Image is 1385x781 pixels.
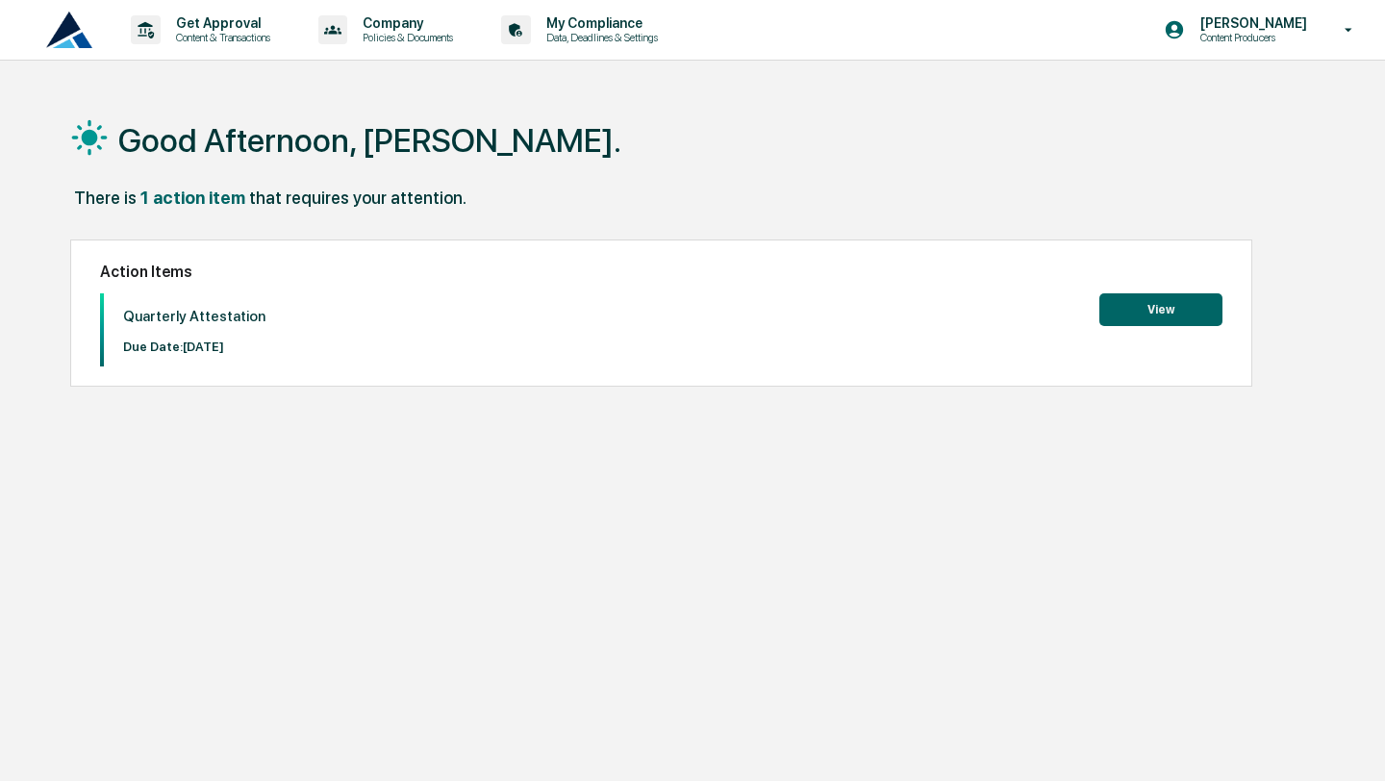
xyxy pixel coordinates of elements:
[1185,31,1317,44] p: Content Producers
[123,308,265,325] p: Quarterly Attestation
[140,188,245,208] div: 1 action item
[161,31,280,44] p: Content & Transactions
[1185,15,1317,31] p: [PERSON_NAME]
[74,188,137,208] div: There is
[118,121,621,160] h1: Good Afternoon, [PERSON_NAME].
[123,340,265,354] p: Due Date: [DATE]
[161,15,280,31] p: Get Approval
[531,31,667,44] p: Data, Deadlines & Settings
[46,12,92,48] img: logo
[347,31,463,44] p: Policies & Documents
[100,263,1221,281] h2: Action Items
[1099,293,1222,326] button: View
[249,188,466,208] div: that requires your attention.
[531,15,667,31] p: My Compliance
[347,15,463,31] p: Company
[1099,299,1222,317] a: View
